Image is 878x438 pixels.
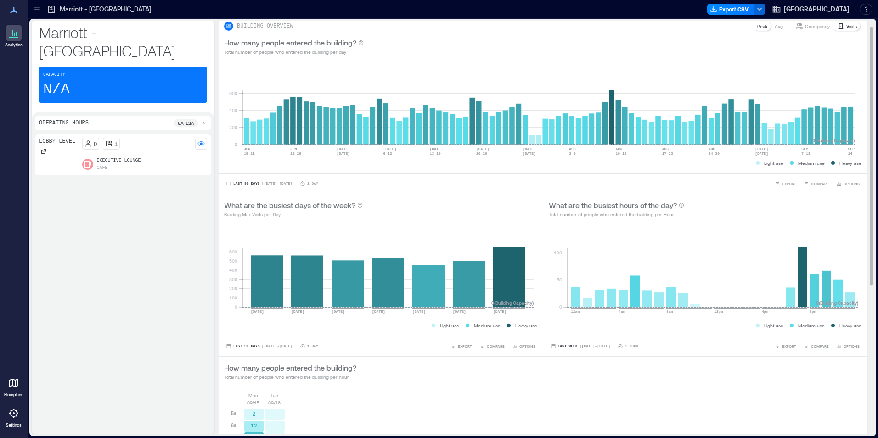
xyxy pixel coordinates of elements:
p: Marriott - [GEOGRAPHIC_DATA] [60,5,151,14]
button: EXPORT [449,342,474,351]
button: Export CSV [707,4,754,15]
p: Heavy use [839,159,861,167]
p: How many people entered the building? [224,362,356,373]
p: 1 Hour [625,343,638,349]
tspan: 400 [229,107,237,113]
p: Tue [270,392,278,399]
text: [DATE] [332,309,345,314]
text: AUG [662,147,669,151]
p: 6a [231,421,236,429]
text: 4pm [762,309,769,314]
span: COMPARE [487,343,505,349]
p: Avg [775,22,783,30]
button: OPTIONS [834,342,861,351]
span: OPTIONS [844,343,860,349]
p: Heavy use [839,322,861,329]
p: Medium use [798,159,825,167]
tspan: 600 [229,249,237,254]
p: Marriott - [GEOGRAPHIC_DATA] [39,23,207,60]
text: JUN [244,147,251,151]
p: Mon [248,392,258,399]
text: 22-28 [290,152,301,156]
text: [DATE] [493,309,507,314]
text: [DATE] [453,309,466,314]
text: [DATE] [476,147,490,151]
text: 24-30 [709,152,720,156]
p: Light use [764,322,783,329]
p: 09/15 [247,399,259,406]
p: Building Max Visits per Day [224,211,363,218]
p: Heavy use [515,322,537,329]
text: AUG [709,147,715,151]
p: Total number of people who entered the building per Hour [549,211,684,218]
button: EXPORT [773,342,798,351]
text: 15-21 [244,152,255,156]
text: [DATE] [291,309,304,314]
p: 09/16 [268,399,281,406]
text: AUG [569,147,576,151]
tspan: 0 [559,304,562,309]
text: [DATE] [755,147,768,151]
tspan: 0 [235,141,237,147]
text: 12pm [714,309,723,314]
p: Settings [6,422,22,428]
p: Light use [764,159,783,167]
p: N/A [43,80,70,99]
p: Medium use [474,322,501,329]
p: 5a - 12a [178,119,194,127]
p: Executive Lounge [97,157,141,164]
p: Floorplans [4,392,23,398]
p: Lobby Level [39,138,75,145]
text: AUG [616,147,623,151]
button: OPTIONS [510,342,537,351]
button: COMPARE [802,342,831,351]
text: 14-20 [848,152,859,156]
p: BUILDING OVERVIEW [237,22,293,30]
tspan: 300 [229,276,237,282]
text: [DATE] [337,147,350,151]
text: [DATE] [430,147,443,151]
text: 13-19 [430,152,441,156]
button: EXPORT [773,179,798,188]
p: 5a [231,410,236,417]
text: 20-26 [476,152,487,156]
button: OPTIONS [834,179,861,188]
p: Capacity [43,71,65,79]
a: Settings [3,402,25,431]
text: JUN [290,147,297,151]
a: Analytics [2,22,25,51]
p: 0 [94,140,97,147]
p: Medium use [798,322,825,329]
tspan: 500 [229,258,237,264]
text: [DATE] [383,147,397,151]
span: COMPARE [811,181,829,186]
p: 1 Day [307,343,318,349]
span: [GEOGRAPHIC_DATA] [784,5,850,14]
button: [GEOGRAPHIC_DATA] [769,2,852,17]
tspan: 400 [229,267,237,273]
text: [DATE] [412,309,426,314]
tspan: 100 [229,295,237,300]
p: What are the busiest days of the week? [224,200,355,211]
button: Last Week |[DATE]-[DATE] [549,342,612,351]
text: SEP [848,147,855,151]
tspan: 100 [553,250,562,255]
p: Total number of people who entered the building per hour [224,373,356,381]
text: 2 [253,410,256,416]
text: SEP [801,147,808,151]
text: 4am [619,309,625,314]
p: Occupancy [805,22,830,30]
button: Last 90 Days |[DATE]-[DATE] [224,179,294,188]
p: 1 [114,140,118,147]
text: [DATE] [337,152,350,156]
text: [DATE] [755,152,768,156]
span: EXPORT [782,181,796,186]
p: 1 Day [307,181,318,186]
text: 7-13 [801,152,810,156]
text: 8am [666,309,673,314]
tspan: 50 [556,277,562,282]
p: Light use [440,322,459,329]
text: 8pm [810,309,816,314]
button: Last 90 Days |[DATE]-[DATE] [224,342,294,351]
p: Visits [846,22,857,30]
